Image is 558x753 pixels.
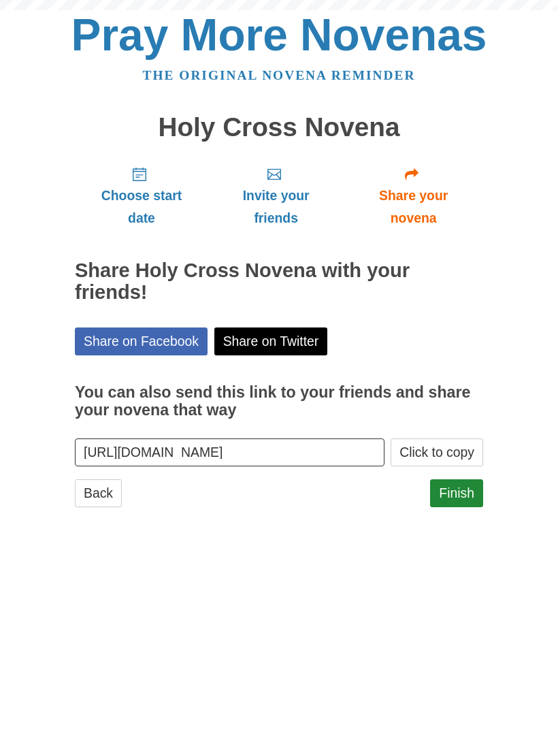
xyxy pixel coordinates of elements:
[75,384,483,419] h3: You can also send this link to your friends and share your novena that way
[344,155,483,236] a: Share your novena
[75,479,122,507] a: Back
[143,68,416,82] a: The original novena reminder
[88,185,195,229] span: Choose start date
[430,479,483,507] a: Finish
[214,327,328,355] a: Share on Twitter
[75,155,208,236] a: Choose start date
[391,438,483,466] button: Click to copy
[71,10,487,60] a: Pray More Novenas
[357,185,470,229] span: Share your novena
[75,327,208,355] a: Share on Facebook
[222,185,330,229] span: Invite your friends
[208,155,344,236] a: Invite your friends
[75,260,483,304] h2: Share Holy Cross Novena with your friends!
[75,113,483,142] h1: Holy Cross Novena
